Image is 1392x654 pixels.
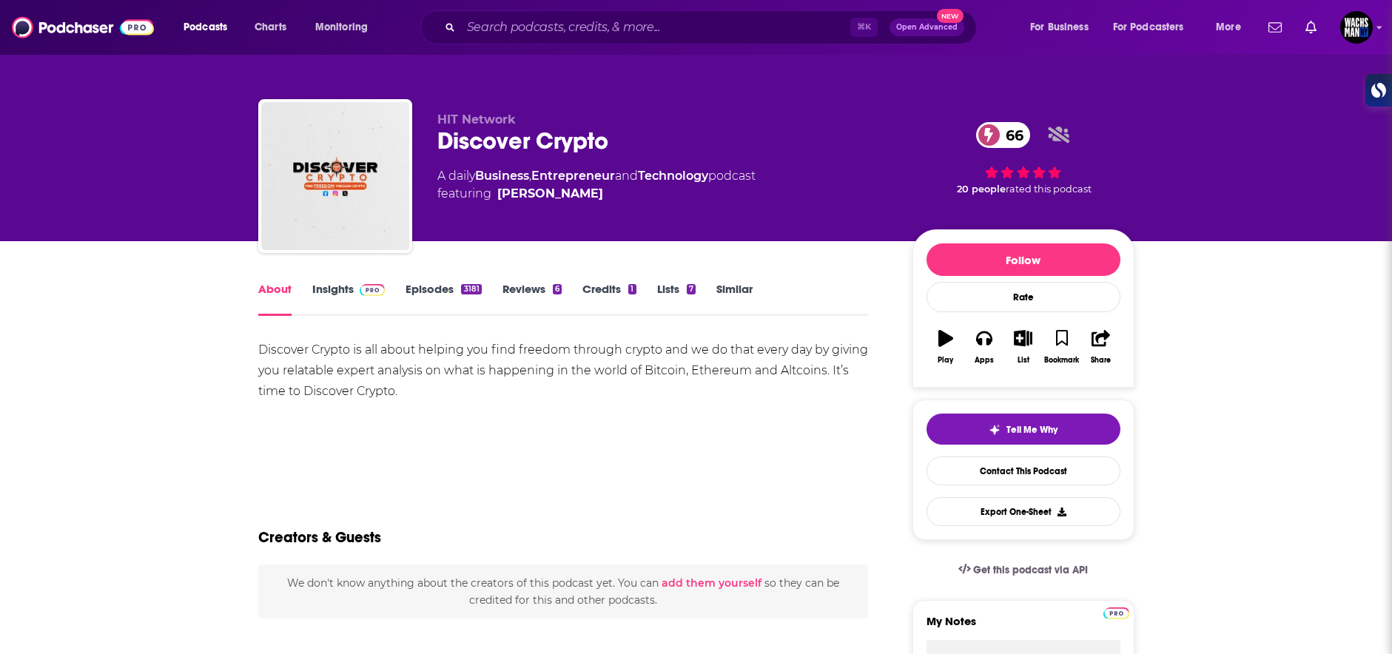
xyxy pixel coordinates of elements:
[529,169,531,183] span: ,
[12,13,154,41] img: Podchaser - Follow, Share and Rate Podcasts
[437,167,756,203] div: A daily podcast
[437,185,756,203] span: featuring
[184,17,227,38] span: Podcasts
[255,17,286,38] span: Charts
[1299,15,1322,40] a: Show notifications dropdown
[258,528,381,547] h2: Creators & Guests
[937,9,964,23] span: New
[927,243,1120,276] button: Follow
[502,282,562,316] a: Reviews6
[261,102,409,250] img: Discover Crypto
[896,24,958,31] span: Open Advanced
[989,424,1001,436] img: tell me why sparkle
[1340,11,1373,44] img: User Profile
[638,169,708,183] a: Technology
[1006,183,1092,195] span: rated this podcast
[1018,356,1029,365] div: List
[434,10,991,44] div: Search podcasts, credits, & more...
[497,185,603,203] a: [PERSON_NAME]
[1206,16,1260,39] button: open menu
[173,16,246,39] button: open menu
[258,340,869,402] div: Discover Crypto is all about helping you find freedom through crypto and we do that every day by ...
[287,576,839,606] span: We don't know anything about the creators of this podcast yet . You can so they can be credited f...
[927,282,1120,312] div: Rate
[315,17,368,38] span: Monitoring
[912,112,1134,204] div: 66 20 peoplerated this podcast
[973,564,1088,576] span: Get this podcast via API
[437,112,516,127] span: HIT Network
[850,18,878,37] span: ⌘ K
[927,320,965,374] button: Play
[1091,356,1111,365] div: Share
[1103,16,1206,39] button: open menu
[1340,11,1373,44] button: Show profile menu
[975,356,994,365] div: Apps
[258,282,292,316] a: About
[615,169,638,183] span: and
[305,16,387,39] button: open menu
[957,183,1006,195] span: 20 people
[1081,320,1120,374] button: Share
[1006,424,1058,436] span: Tell Me Why
[406,282,481,316] a: Episodes3181
[1003,320,1042,374] button: List
[461,284,481,294] div: 3181
[965,320,1003,374] button: Apps
[312,282,386,316] a: InsightsPodchaser Pro
[976,122,1031,148] a: 66
[947,552,1100,588] a: Get this podcast via API
[890,18,964,36] button: Open AdvancedNew
[716,282,753,316] a: Similar
[1262,15,1288,40] a: Show notifications dropdown
[662,577,761,589] button: add them yourself
[687,284,696,294] div: 7
[245,16,295,39] a: Charts
[1030,17,1089,38] span: For Business
[927,414,1120,445] button: tell me why sparkleTell Me Why
[1043,320,1081,374] button: Bookmark
[991,122,1031,148] span: 66
[1340,11,1373,44] span: Logged in as WachsmanNY
[1020,16,1107,39] button: open menu
[938,356,953,365] div: Play
[657,282,696,316] a: Lists7
[1103,607,1129,619] img: Podchaser Pro
[1113,17,1184,38] span: For Podcasters
[1044,356,1079,365] div: Bookmark
[927,614,1120,640] label: My Notes
[927,497,1120,526] button: Export One-Sheet
[531,169,615,183] a: Entrepreneur
[1103,605,1129,619] a: Pro website
[1216,17,1241,38] span: More
[582,282,636,316] a: Credits1
[553,284,562,294] div: 6
[461,16,850,39] input: Search podcasts, credits, & more...
[927,456,1120,485] a: Contact This Podcast
[628,284,636,294] div: 1
[360,284,386,296] img: Podchaser Pro
[475,169,529,183] a: Business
